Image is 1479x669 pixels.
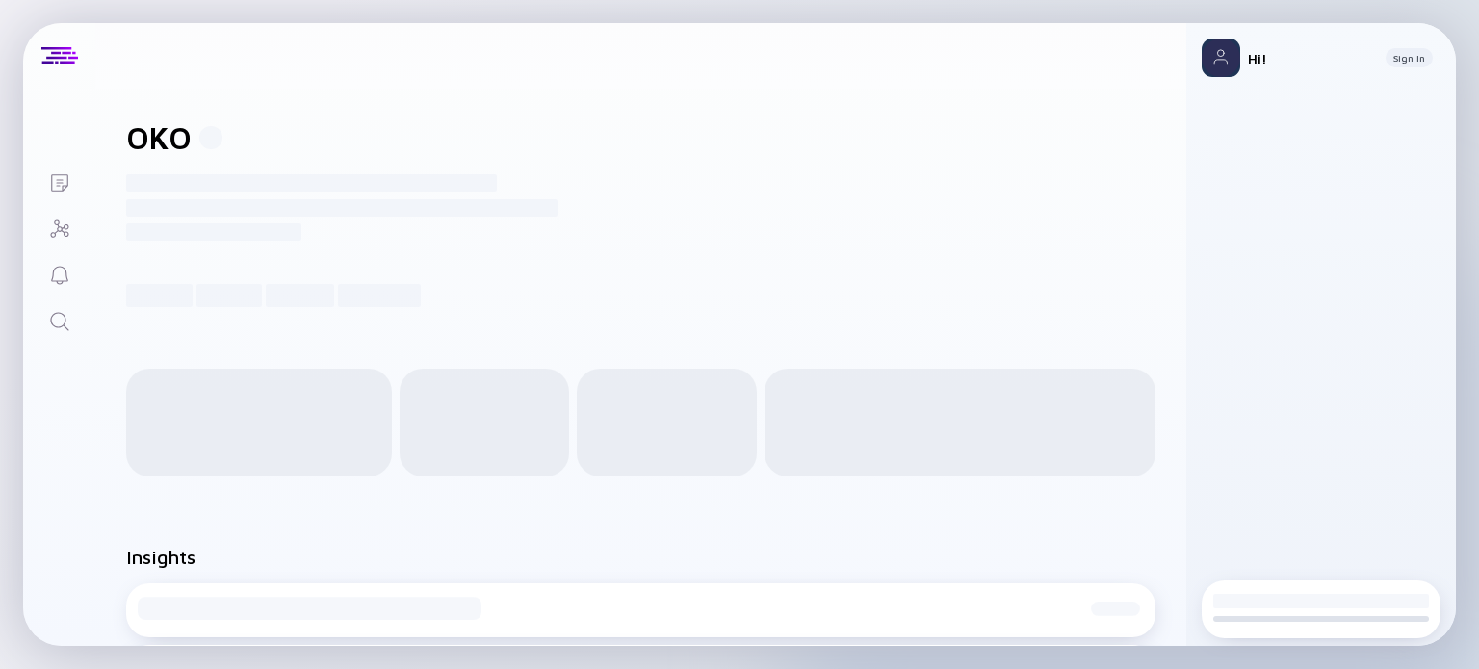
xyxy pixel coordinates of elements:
[23,204,95,250] a: Investor Map
[1248,50,1370,66] div: Hi!
[126,119,192,156] h1: OKO
[23,250,95,296] a: Reminders
[1386,48,1433,67] button: Sign In
[23,158,95,204] a: Lists
[23,296,95,343] a: Search
[1202,39,1240,77] img: Profile Picture
[126,546,195,568] h2: Insights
